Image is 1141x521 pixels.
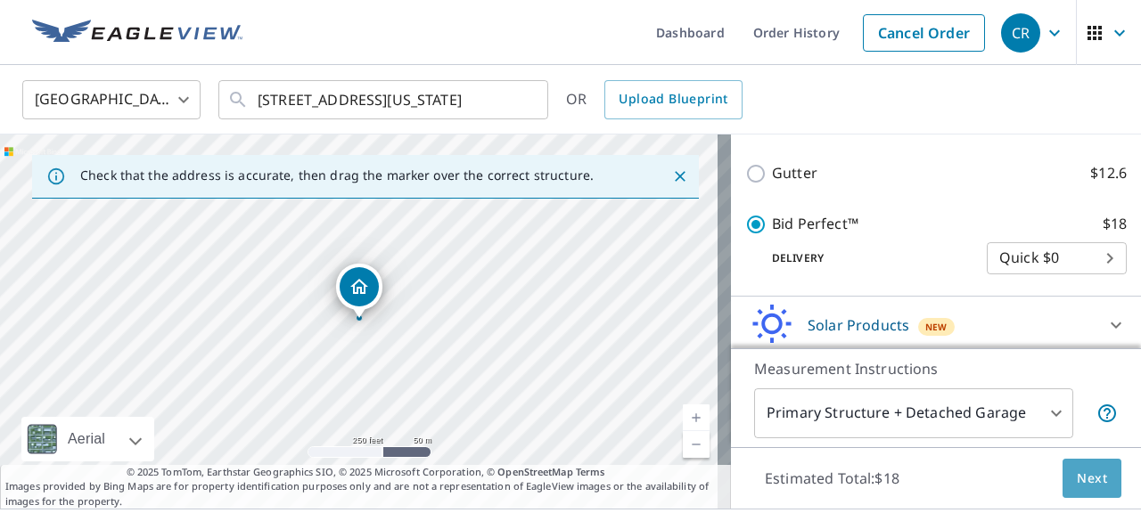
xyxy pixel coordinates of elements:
span: New [925,320,948,334]
a: Current Level 17, Zoom Out [683,431,710,458]
div: Quick $0 [987,233,1127,283]
span: Upload Blueprint [619,88,727,110]
img: EV Logo [32,20,242,46]
div: Aerial [21,417,154,461]
p: $12.6 [1090,162,1127,184]
p: Solar Products [808,314,909,336]
p: Check that the address is accurate, then drag the marker over the correct structure. [80,167,594,183]
input: Search by address or latitude-longitude [258,75,512,125]
div: CR [1001,13,1040,53]
p: Estimated Total: $18 [751,459,914,498]
a: Terms [576,465,605,478]
div: [GEOGRAPHIC_DATA] [22,75,201,125]
p: Bid Perfect™ [772,213,858,235]
div: OR [566,80,743,119]
div: Dropped pin, building 1, Residential property, 2030 Plymouth St NW Washington, DC 20012 [336,264,382,319]
span: Your report will include the primary structure and a detached garage if one exists. [1096,403,1118,424]
a: OpenStreetMap [497,465,572,478]
div: Solar ProductsNew [745,304,1127,346]
a: Cancel Order [863,14,985,52]
p: Delivery [745,250,987,266]
p: $18 [1103,213,1127,235]
a: Current Level 17, Zoom In [683,404,710,431]
div: Primary Structure + Detached Garage [754,388,1073,438]
p: Gutter [772,162,817,184]
div: Aerial [62,417,111,461]
a: Upload Blueprint [604,80,742,119]
button: Next [1063,459,1121,499]
p: Measurement Instructions [754,358,1118,379]
span: © 2025 TomTom, Earthstar Geographics SIO, © 2025 Microsoft Corporation, © [127,465,605,480]
span: Next [1077,468,1107,490]
button: Close [669,165,692,188]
